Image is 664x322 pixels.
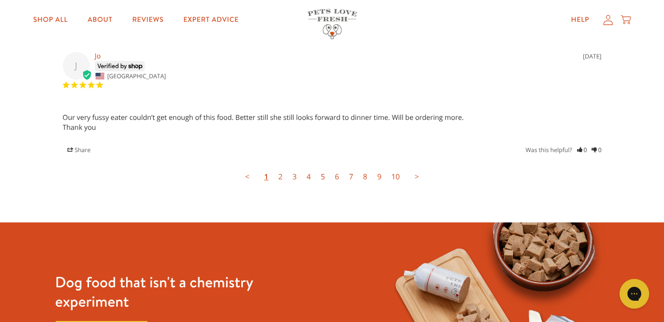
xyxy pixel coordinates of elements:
[308,9,357,39] img: Pets Love Fresh
[63,52,90,80] div: J
[615,275,654,312] iframe: Gorgias live chat messenger
[25,10,76,30] a: Shop All
[63,145,96,155] span: Share
[302,167,316,187] a: Page 4
[259,167,273,187] a: Page 1
[287,167,302,187] a: Page 3
[55,272,281,311] h3: Dog food that isn't a chemistry experiment
[387,167,405,187] a: Page 10
[63,113,602,133] p: Our very fussy eater couldn’t get enough of this food. Better still she still looks forward to di...
[410,167,424,187] a: Next page
[583,52,601,61] div: [DATE]
[95,52,101,61] strong: Jo
[563,10,597,30] a: Help
[592,146,602,154] a: Rate review as not helpful
[95,61,145,71] img: SVG verified by SHOP
[107,72,166,80] span: [GEOGRAPHIC_DATA]
[124,10,171,30] a: Reviews
[80,10,120,30] a: About
[330,167,344,187] a: Page 6
[176,10,247,30] a: Expert Advice
[344,167,358,187] a: Page 7
[592,145,602,155] i: 0
[63,170,602,184] ul: Reviews Pagination
[577,146,587,154] a: Rate review as helpful
[95,73,104,79] img: United States
[577,145,587,155] i: 0
[273,167,288,187] a: Page 2
[358,167,372,187] a: Page 8
[62,81,104,90] span: 5-Star Rating Review
[316,167,330,187] a: Page 5
[526,145,602,155] div: Was this helpful?
[372,167,387,187] a: Page 9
